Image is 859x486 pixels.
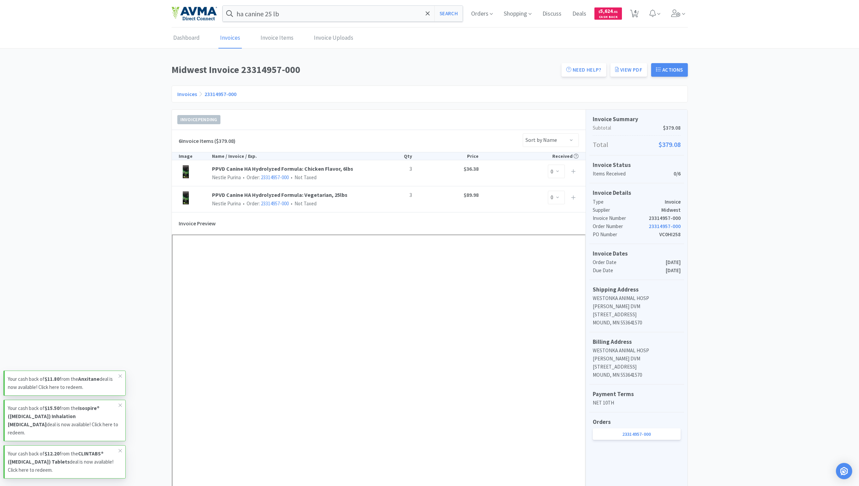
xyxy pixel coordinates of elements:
[593,198,665,206] p: Type
[593,428,681,440] a: 23314957-000
[44,405,59,411] strong: $15.50
[594,4,622,23] a: $5,624.01Cash Back
[242,174,246,181] span: •
[593,170,674,178] p: Items Received
[666,266,681,275] p: [DATE]
[593,319,681,327] p: MOUND, MN 553641570
[593,258,666,266] p: Order Date
[593,161,681,170] h5: Invoice Status
[378,191,412,200] p: 3
[593,417,681,427] h5: Orders
[289,200,317,207] span: Not Taxed
[78,376,100,382] strong: Anxitane
[663,124,681,132] span: $379.08
[241,200,289,207] span: Order:
[593,390,681,399] h5: Payment Terms
[552,153,578,159] span: Received
[172,6,217,21] img: e4e33dab9f054f5782a47901c742baa9_102.png
[661,206,681,214] p: Midwest
[178,115,220,124] span: Invoice Pending
[290,200,293,207] span: •
[593,363,681,371] p: [STREET_ADDRESS]
[666,258,681,266] p: [DATE]
[593,230,659,239] p: PO Number
[312,28,355,49] a: Invoice Uploads
[649,223,681,229] a: 23314957-000
[378,165,412,173] p: 3
[649,214,681,222] p: 23314957-000
[261,200,289,207] a: 23314957-000
[610,63,647,77] a: View PDF
[290,174,293,181] span: •
[593,206,661,214] p: Supplier
[674,170,681,178] p: 0/6
[836,463,852,479] div: Open Intercom Messenger
[464,191,479,198] strong: $89.98
[593,188,681,198] h5: Invoice Details
[259,28,295,49] a: Invoice Items
[223,6,463,21] input: Search by item, sku, manufacturer, ingredient, size...
[593,347,681,363] p: WESTONKA ANIMAL HOSP [PERSON_NAME] DVM
[8,450,119,474] p: Your cash back of from the deal is now available! Click here to redeem.
[179,152,212,160] div: Image
[593,285,681,294] h5: Shipping Address
[665,198,681,206] p: Invoice
[464,165,479,172] strong: $36.38
[570,11,589,17] a: Deals
[659,139,681,150] span: $379.08
[613,10,618,14] span: . 01
[593,214,649,222] p: Invoice Number
[212,165,379,173] a: PPVD Canine HA Hydrolyzed Formula: Chicken Flavor, 6lbs
[8,375,119,391] p: Your cash back of from the deal is now available! Click here to redeem.
[593,266,666,275] p: Due Date
[242,200,246,207] span: •
[179,137,235,146] h5: 6 Invoice Items ($379.08)
[172,28,201,49] a: Dashboard
[8,405,100,428] strong: Isospire® ([MEDICAL_DATA]) Inhalation [MEDICAL_DATA]
[179,216,216,231] h5: Invoice Preview
[434,6,463,21] button: Search
[593,222,649,230] p: Order Number
[378,152,412,160] div: Qty
[172,62,557,77] h1: Midwest Invoice 23314957-000
[593,294,681,311] p: WESTONKA ANIMAL HOSP [PERSON_NAME] DVM
[261,174,289,181] a: 23314957-000
[412,152,479,160] div: Price
[212,152,379,160] div: Name / Invoice / Exp.
[593,124,681,132] p: Subtotal
[241,174,289,181] span: Order:
[593,371,681,379] p: MOUND, MN 553641570
[627,12,641,18] a: 4
[289,174,317,181] span: Not Taxed
[44,450,59,457] strong: $12.20
[598,15,618,20] span: Cash Back
[659,230,681,239] p: VC0HI258
[212,174,241,181] span: Nestle Purina
[218,28,242,49] a: Invoices
[593,311,681,319] p: [STREET_ADDRESS]
[651,63,688,77] button: Actions
[598,8,618,14] span: 5,624
[593,139,681,150] p: Total
[179,165,193,179] img: 39d02a0e126245ae850740a40c845796_114994.jpeg
[593,115,681,124] h5: Invoice Summary
[540,11,564,17] a: Discuss
[177,91,197,97] a: Invoices
[44,376,59,382] strong: $11.80
[593,399,681,407] p: NET 10TH
[212,191,379,200] a: PPVD Canine HA Hydrolyzed Formula: Vegetarian, 25lbs
[179,191,193,205] img: b97d48b110e4439e91309fba9d5c867e_144801.jpeg
[593,337,681,347] h5: Billing Address
[593,249,681,258] h5: Invoice Dates
[212,200,241,207] span: Nestle Purina
[204,91,236,97] a: 23314957-000
[8,404,119,437] p: Your cash back of from the deal is now available! Click here to redeem.
[561,63,606,77] a: Need Help?
[598,10,600,14] span: $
